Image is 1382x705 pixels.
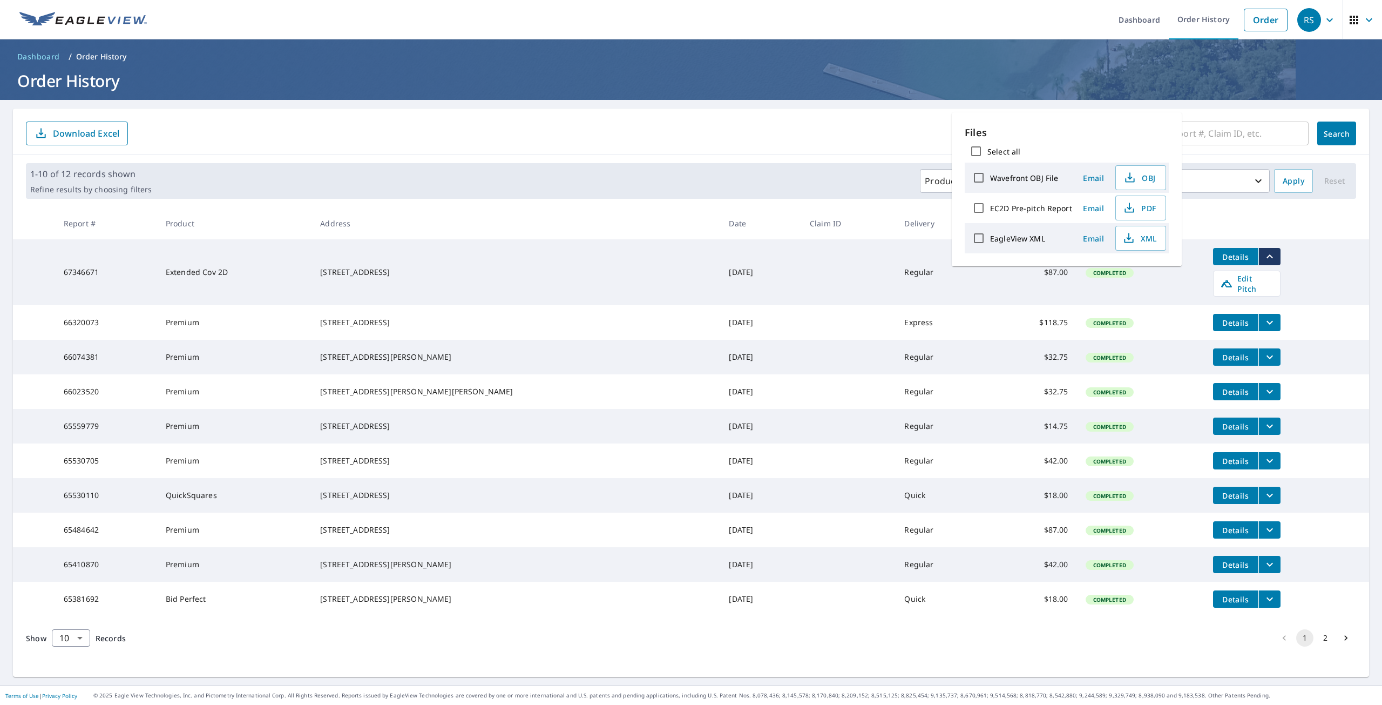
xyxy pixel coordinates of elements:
td: [DATE] [720,478,801,513]
span: Details [1220,252,1252,262]
td: Premium [157,444,311,478]
td: 65530705 [55,444,157,478]
button: detailsBtn-65559779 [1213,418,1258,435]
span: Completed [1087,423,1133,431]
td: Regular [896,547,987,582]
td: Premium [157,374,311,409]
button: filesDropdownBtn-65484642 [1258,521,1281,539]
span: Show [26,633,46,643]
button: filesDropdownBtn-67346671 [1258,248,1281,265]
th: Product [157,207,311,239]
span: Dashboard [17,51,60,62]
p: Products [925,174,963,187]
span: Completed [1087,354,1133,361]
td: 66023520 [55,374,157,409]
span: Completed [1087,319,1133,327]
button: detailsBtn-65530110 [1213,487,1258,504]
label: EagleView XML [990,233,1045,244]
label: EC2D Pre-pitch Report [990,203,1072,213]
p: Last year [1126,172,1252,191]
button: Email [1076,170,1111,186]
td: [DATE] [720,582,801,616]
td: $32.75 [987,374,1076,409]
td: [DATE] [720,513,801,547]
a: Order [1244,9,1288,31]
div: [STREET_ADDRESS] [320,267,712,278]
span: Details [1220,594,1252,605]
div: [STREET_ADDRESS][PERSON_NAME] [320,594,712,605]
span: Details [1220,560,1252,570]
td: [DATE] [720,239,801,305]
p: © 2025 Eagle View Technologies, Inc. and Pictometry International Corp. All Rights Reserved. Repo... [93,691,1377,700]
span: Details [1220,421,1252,432]
td: 65530110 [55,478,157,513]
span: Edit Pitch [1220,273,1273,294]
div: [STREET_ADDRESS] [320,525,712,535]
button: Email [1076,230,1111,247]
th: Date [720,207,801,239]
td: $87.00 [987,513,1076,547]
span: Completed [1087,561,1133,569]
td: Premium [157,513,311,547]
div: RS [1297,8,1321,32]
p: | [5,693,77,699]
td: Express [896,305,987,340]
h1: Order History [13,70,1369,92]
span: Completed [1087,527,1133,534]
td: [DATE] [720,444,801,478]
th: Report # [55,207,157,239]
li: / [69,50,72,63]
button: filesDropdownBtn-66074381 [1258,348,1281,366]
span: Details [1220,491,1252,501]
td: Regular [896,340,987,374]
p: Files [965,125,1169,140]
button: PDF [1115,196,1166,220]
td: Regular [896,409,987,444]
td: Regular [896,444,987,478]
button: detailsBtn-66023520 [1213,383,1258,400]
td: [DATE] [720,547,801,582]
nav: breadcrumb [13,48,1369,65]
span: Completed [1087,458,1133,465]
td: $18.00 [987,582,1076,616]
button: detailsBtn-66320073 [1213,314,1258,331]
button: filesDropdownBtn-66320073 [1258,314,1281,331]
td: Extended Cov 2D [157,239,311,305]
button: detailsBtn-65410870 [1213,556,1258,573]
td: Premium [157,409,311,444]
td: 65381692 [55,582,157,616]
td: Bid Perfect [157,582,311,616]
button: page 1 [1296,629,1313,647]
th: Delivery [896,207,987,239]
button: Last year [1108,169,1270,193]
button: detailsBtn-67346671 [1213,248,1258,265]
span: Completed [1087,388,1133,396]
span: Email [1081,203,1107,213]
button: detailsBtn-65484642 [1213,521,1258,539]
td: Premium [157,547,311,582]
td: 65410870 [55,547,157,582]
td: [DATE] [720,374,801,409]
span: XML [1122,232,1157,245]
button: Download Excel [26,122,128,145]
label: Select all [987,146,1020,157]
button: filesDropdownBtn-65559779 [1258,418,1281,435]
td: [DATE] [720,305,801,340]
span: Search [1326,129,1347,139]
button: Go to page 2 [1317,629,1334,647]
td: $42.00 [987,444,1076,478]
div: 10 [52,623,90,653]
span: Apply [1283,174,1304,188]
td: Regular [896,239,987,305]
td: 67346671 [55,239,157,305]
a: Terms of Use [5,692,39,700]
td: $87.00 [987,239,1076,305]
td: Premium [157,340,311,374]
th: Claim ID [801,207,896,239]
td: [DATE] [720,409,801,444]
span: Details [1220,352,1252,362]
span: Records [96,633,126,643]
td: Regular [896,513,987,547]
input: Address, Report #, Claim ID, etc. [1129,118,1309,149]
td: Regular [896,374,987,409]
